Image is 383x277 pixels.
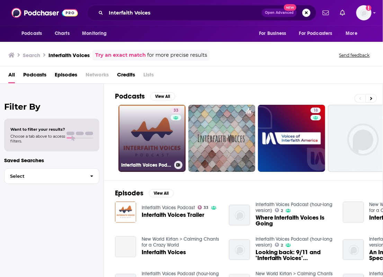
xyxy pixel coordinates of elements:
[117,69,135,83] a: Credits
[77,27,116,40] button: open menu
[87,5,317,21] div: Search podcasts, credits, & more...
[256,202,333,213] a: Interfaith Voices Podcast (hour-long version)
[11,6,78,19] img: Podchaser - Follow, Share and Rate Podcasts
[356,5,372,20] button: Show profile menu
[346,29,358,38] span: More
[265,11,294,15] span: Open Advanced
[341,27,366,40] button: open menu
[50,27,74,40] a: Charts
[366,5,372,11] svg: Add a profile image
[121,162,171,168] h3: Interfaith Voices Podcast
[337,7,348,19] a: Show notifications dropdown
[142,249,186,255] a: Interfaith Voices
[262,9,297,17] button: Open AdvancedNew
[82,29,107,38] span: Monitoring
[337,52,372,58] button: Send feedback
[142,205,195,211] a: Interfaith Voices Podcast
[5,174,84,178] span: Select
[198,205,209,210] a: 33
[284,4,296,11] span: New
[23,52,40,58] h3: Search
[17,27,51,40] button: open menu
[256,236,333,248] a: Interfaith Voices Podcast (hour-long version)
[55,69,77,83] a: Episodes
[204,206,208,209] span: 33
[229,239,250,260] img: Looking back: 9/11 and "Interfaith Voices" (encore)
[115,189,143,197] h2: Episodes
[115,189,174,197] a: EpisodesView All
[173,107,178,114] span: 33
[8,69,15,83] a: All
[115,202,136,223] img: Interfaith Voices Trailer
[21,29,42,38] span: Podcasts
[275,208,283,212] a: 2
[143,69,154,83] span: Lists
[10,134,65,144] span: Choose a tab above to access filters.
[171,108,181,113] a: 33
[95,51,146,59] a: Try an exact match
[356,5,372,20] span: Logged in as agoldsmithwissman
[311,108,321,113] a: 18
[256,249,335,261] a: Looking back: 9/11 and "Interfaith Voices" (encore)
[48,52,90,58] h3: Interfaith Voices
[4,168,99,184] button: Select
[118,105,186,172] a: 33Interfaith Voices Podcast
[142,212,204,218] a: Interfaith Voices Trailer
[320,7,332,19] a: Show notifications dropdown
[115,92,175,101] a: PodcastsView All
[115,92,145,101] h2: Podcasts
[313,107,318,114] span: 18
[55,29,70,38] span: Charts
[106,7,262,18] input: Search podcasts, credits, & more...
[23,69,46,83] a: Podcasts
[115,236,136,257] a: Interfaith Voices
[142,236,219,248] a: New World Kirtan > Calming Chants for a Crazy World
[281,244,283,247] span: 2
[86,69,109,83] span: Networks
[343,202,364,223] a: Interfaith Voices
[229,205,250,226] img: Where Interfaith Voices Is Going
[356,5,372,20] img: User Profile
[256,215,335,227] a: Where Interfaith Voices Is Going
[4,157,99,164] p: Saved Searches
[299,29,332,38] span: For Podcasters
[275,243,283,247] a: 2
[295,27,342,40] button: open menu
[281,209,283,212] span: 2
[149,189,174,197] button: View All
[259,29,286,38] span: For Business
[147,51,207,59] span: for more precise results
[10,127,65,132] span: Want to filter your results?
[150,92,175,101] button: View All
[256,249,335,261] span: Looking back: 9/11 and "Interfaith Voices" ([MEDICAL_DATA])
[343,239,364,260] img: An Interfaith Voices Thanksgiving Special
[4,102,99,112] h2: Filter By
[254,27,295,40] button: open menu
[258,105,325,172] a: 18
